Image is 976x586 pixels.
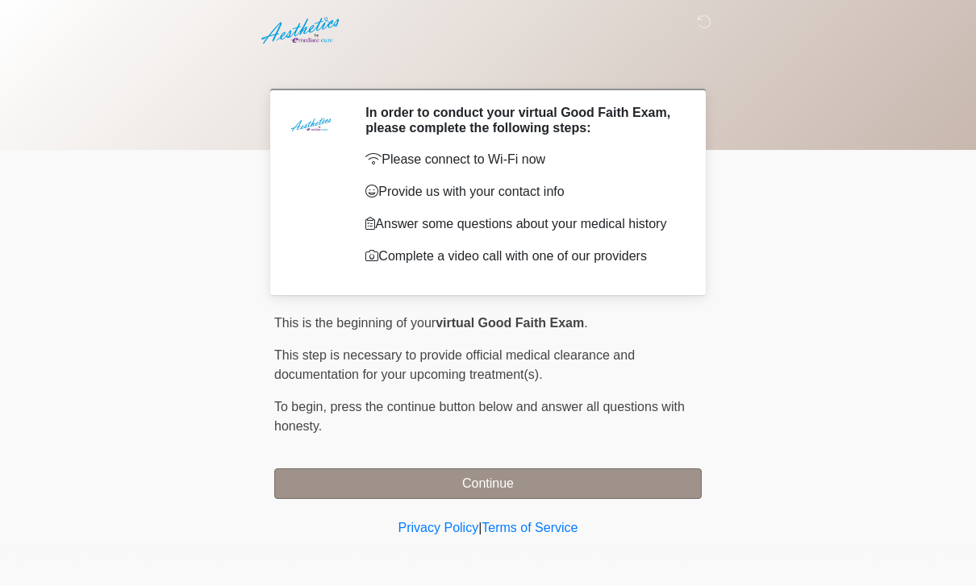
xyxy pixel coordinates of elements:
[274,400,330,414] span: To begin,
[286,105,335,153] img: Agent Avatar
[365,247,678,266] p: Complete a video call with one of our providers
[365,150,678,169] p: Please connect to Wi-Fi now
[482,521,578,534] a: Terms of Service
[274,468,702,499] button: Continue
[478,521,482,534] a: |
[398,521,479,534] a: Privacy Policy
[258,12,346,49] img: Aesthetics by Emediate Cure Logo
[274,400,685,433] span: press the continue button below and answer all questions with honesty.
[365,182,678,202] p: Provide us with your contact info
[365,214,678,234] p: Answer some questions about your medical history
[262,52,714,82] h1: ‎ ‎ ‎
[274,348,635,381] span: This step is necessary to provide official medical clearance and documentation for your upcoming ...
[274,316,436,330] span: This is the beginning of your
[436,316,584,330] strong: virtual Good Faith Exam
[365,105,678,135] h2: In order to conduct your virtual Good Faith Exam, please complete the following steps:
[584,316,587,330] span: .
